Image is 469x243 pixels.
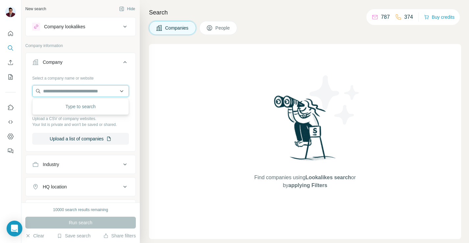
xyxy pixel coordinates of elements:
[32,116,129,122] p: Upload a CSV of company websites.
[26,179,136,195] button: HQ location
[26,201,136,217] button: Annual revenue ($)
[288,182,327,188] span: applying Filters
[43,183,67,190] div: HQ location
[215,25,231,31] span: People
[25,232,44,239] button: Clear
[32,122,129,128] p: Your list is private and won't be saved or shared.
[26,19,136,35] button: Company lookalikes
[34,100,127,113] div: Type to search
[149,8,461,17] h4: Search
[26,157,136,172] button: Industry
[32,73,129,81] div: Select a company name or website
[271,94,339,167] img: Surfe Illustration - Woman searching with binoculars
[57,232,90,239] button: Save search
[305,70,364,130] img: Surfe Illustration - Stars
[381,13,390,21] p: 787
[306,175,351,180] span: Lookalikes search
[32,133,129,145] button: Upload a list of companies
[5,116,16,128] button: Use Surfe API
[5,102,16,113] button: Use Surfe on LinkedIn
[7,221,22,236] div: Open Intercom Messenger
[165,25,189,31] span: Companies
[43,59,62,65] div: Company
[5,7,16,17] img: Avatar
[103,232,136,239] button: Share filters
[5,42,16,54] button: Search
[114,4,140,14] button: Hide
[25,6,46,12] div: New search
[5,28,16,39] button: Quick start
[44,23,85,30] div: Company lookalikes
[404,13,413,21] p: 374
[5,71,16,83] button: My lists
[43,161,59,168] div: Industry
[5,131,16,142] button: Dashboard
[424,12,455,22] button: Buy credits
[252,174,358,189] span: Find companies using or by
[26,54,136,73] button: Company
[5,57,16,68] button: Enrich CSV
[25,43,136,49] p: Company information
[5,145,16,157] button: Feedback
[53,207,108,213] div: 10000 search results remaining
